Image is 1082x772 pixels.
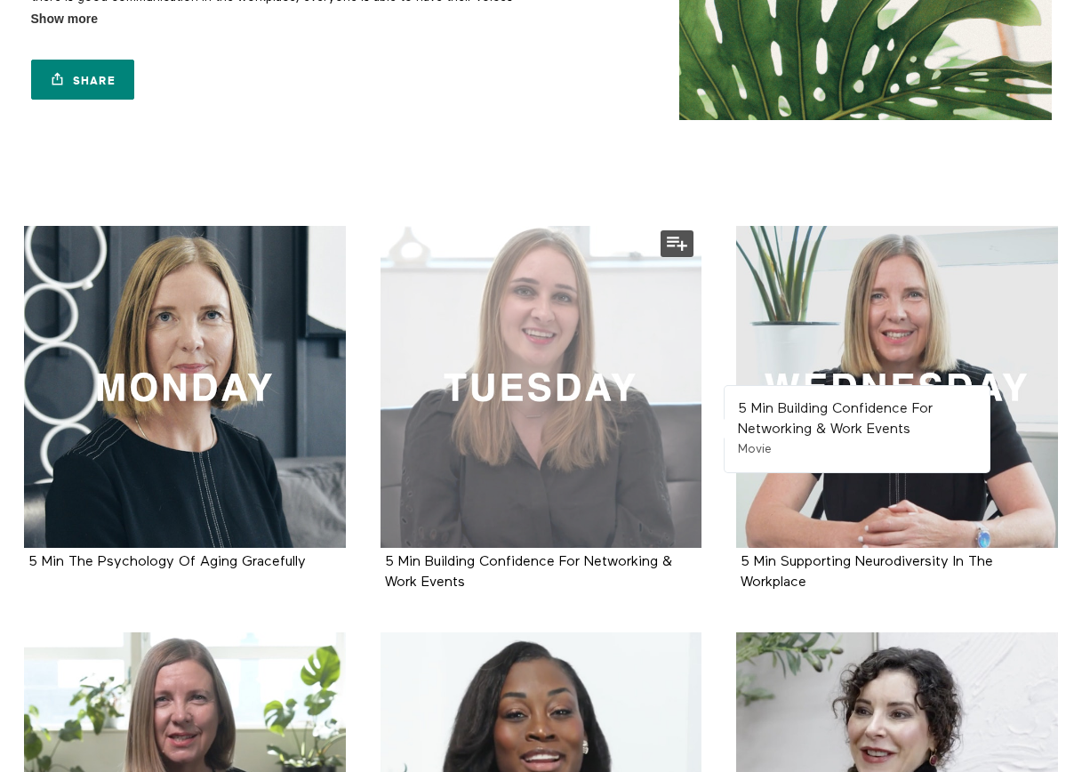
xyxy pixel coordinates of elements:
[31,10,98,28] span: Show more
[741,555,993,589] a: 5 Min Supporting Neurodiversity In The Workplace
[381,226,702,548] a: 5 Min Building Confidence For Networking & Work Events
[738,402,933,437] strong: 5 Min Building Confidence For Networking & Work Events
[741,555,993,590] strong: 5 Min Supporting Neurodiversity In The Workplace
[31,60,134,100] a: Share
[385,555,672,589] a: 5 Min Building Confidence For Networking & Work Events
[736,226,1058,548] a: 5 Min Supporting Neurodiversity In The Workplace
[28,555,306,569] strong: 5 Min The Psychology Of Aging Gracefully
[385,555,672,590] strong: 5 Min Building Confidence For Networking & Work Events
[738,443,772,455] span: Movie
[661,230,693,257] button: Add to my list
[28,555,306,568] a: 5 Min The Psychology Of Aging Gracefully
[24,226,346,548] a: 5 Min The Psychology Of Aging Gracefully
